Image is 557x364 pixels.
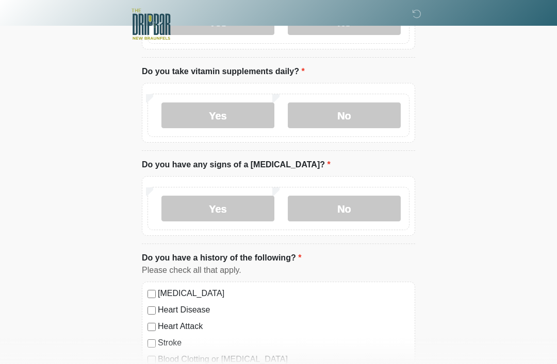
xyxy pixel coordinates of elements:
input: Blood Clotting or [MEDICAL_DATA] [148,356,156,364]
label: Do you have any signs of a [MEDICAL_DATA]? [142,159,331,171]
label: Heart Disease [158,304,409,316]
input: Heart Disease [148,306,156,315]
label: Yes [161,102,274,128]
label: Do you have a history of the following? [142,252,301,264]
label: Do you take vitamin supplements daily? [142,65,305,78]
div: Please check all that apply. [142,264,415,276]
input: Stroke [148,339,156,348]
label: Stroke [158,337,409,349]
label: [MEDICAL_DATA] [158,287,409,300]
input: Heart Attack [148,323,156,331]
input: [MEDICAL_DATA] [148,290,156,298]
img: The DRIPBaR - New Braunfels Logo [132,8,171,41]
label: No [288,102,401,128]
label: Yes [161,196,274,221]
label: Heart Attack [158,320,409,333]
label: No [288,196,401,221]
